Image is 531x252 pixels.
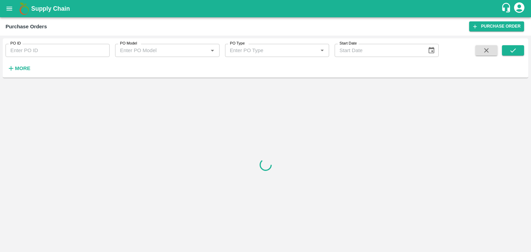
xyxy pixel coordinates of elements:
button: More [6,62,32,74]
button: Open [318,46,327,55]
input: Enter PO Model [117,46,206,55]
a: Purchase Order [469,21,524,31]
label: PO Type [230,41,245,46]
input: Enter PO Type [227,46,316,55]
label: Start Date [339,41,357,46]
b: Supply Chain [31,5,70,12]
button: Open [208,46,217,55]
label: PO Model [120,41,137,46]
a: Supply Chain [31,4,501,13]
div: Purchase Orders [6,22,47,31]
div: account of current user [513,1,525,16]
strong: More [15,66,30,71]
input: Start Date [335,44,422,57]
label: PO ID [10,41,21,46]
button: open drawer [1,1,17,17]
div: customer-support [501,2,513,15]
button: Choose date [425,44,438,57]
img: logo [17,2,31,16]
input: Enter PO ID [6,44,110,57]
